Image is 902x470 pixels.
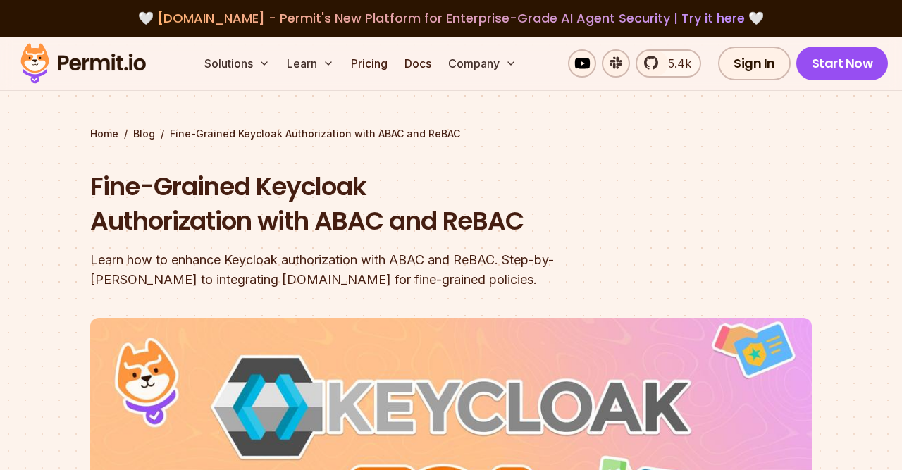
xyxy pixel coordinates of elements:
a: Sign In [718,47,791,80]
span: [DOMAIN_NAME] - Permit's New Platform for Enterprise-Grade AI Agent Security | [157,9,745,27]
div: 🤍 🤍 [34,8,868,28]
img: Permit logo [14,39,152,87]
div: Learn how to enhance Keycloak authorization with ABAC and ReBAC. Step-by-[PERSON_NAME] to integra... [90,250,631,290]
a: Start Now [796,47,889,80]
a: Home [90,127,118,141]
a: Docs [399,49,437,78]
a: 5.4k [636,49,701,78]
div: / / [90,127,812,141]
a: Blog [133,127,155,141]
button: Learn [281,49,340,78]
span: 5.4k [660,55,691,72]
button: Solutions [199,49,276,78]
button: Company [443,49,522,78]
a: Try it here [681,9,745,27]
h1: Fine-Grained Keycloak Authorization with ABAC and ReBAC [90,169,631,239]
a: Pricing [345,49,393,78]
